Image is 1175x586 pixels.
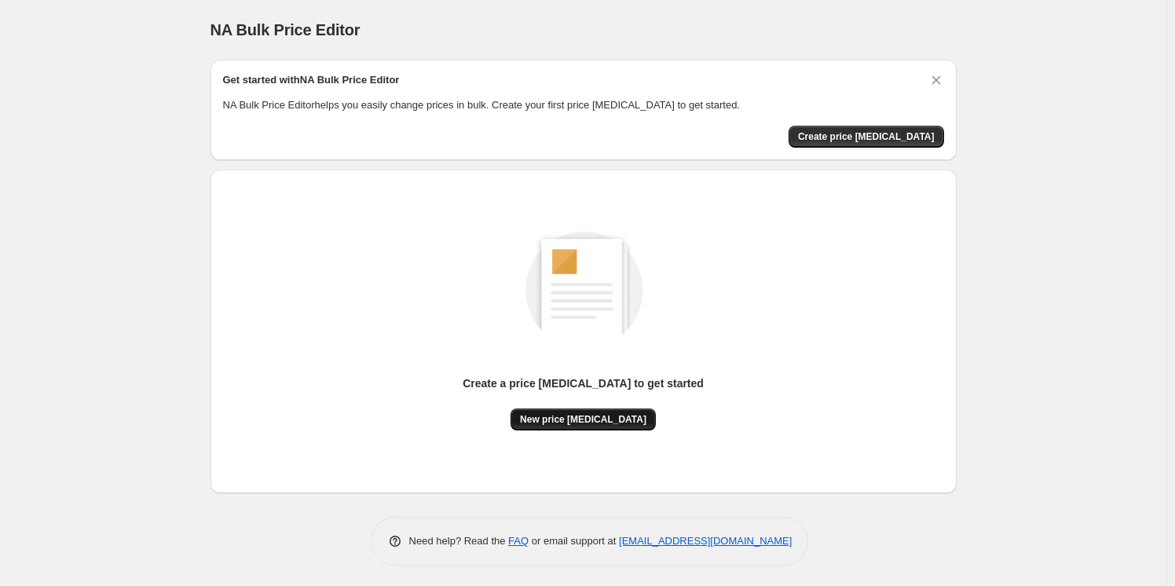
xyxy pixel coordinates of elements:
[223,72,400,88] h2: Get started with NA Bulk Price Editor
[520,413,646,426] span: New price [MEDICAL_DATA]
[789,126,944,148] button: Create price change job
[409,535,509,547] span: Need help? Read the
[928,72,944,88] button: Dismiss card
[619,535,792,547] a: [EMAIL_ADDRESS][DOMAIN_NAME]
[511,408,656,430] button: New price [MEDICAL_DATA]
[210,21,361,38] span: NA Bulk Price Editor
[529,535,619,547] span: or email support at
[798,130,935,143] span: Create price [MEDICAL_DATA]
[463,375,704,391] p: Create a price [MEDICAL_DATA] to get started
[223,97,944,113] p: NA Bulk Price Editor helps you easily change prices in bulk. Create your first price [MEDICAL_DAT...
[508,535,529,547] a: FAQ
